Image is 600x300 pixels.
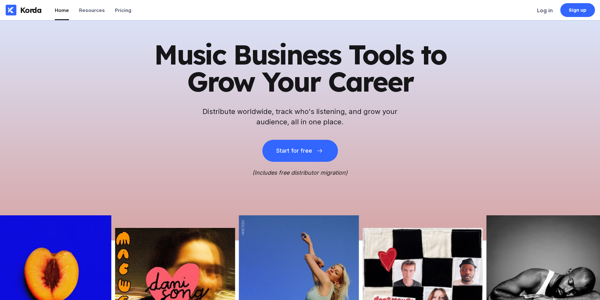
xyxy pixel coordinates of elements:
[199,106,401,127] h2: Distribute worldwide, track who's listening, and grow your audience, all in one place.
[252,169,348,176] i: (Includes free distributor migration)
[569,7,587,13] div: Sign up
[20,5,42,15] div: Korda
[115,7,131,13] div: Pricing
[276,148,312,154] div: Start for free
[55,7,69,13] div: Home
[79,7,105,13] div: Resources
[146,41,454,95] h1: Music Business Tools to Grow Your Career
[262,140,338,162] button: Start for free
[537,7,553,14] div: Log in
[560,3,595,17] a: Sign up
